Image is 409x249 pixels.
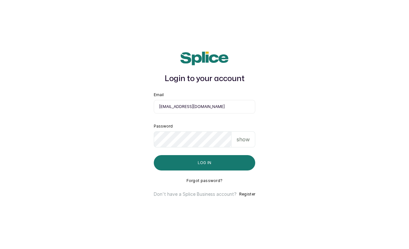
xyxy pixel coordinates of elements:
[154,92,164,97] label: Email
[154,100,255,113] input: email@acme.com
[154,73,255,85] h1: Login to your account
[154,191,237,197] p: Don't have a Splice Business account?
[154,155,255,170] button: Log in
[187,178,223,183] button: Forgot password?
[237,136,250,143] p: show
[154,124,173,129] label: Password
[239,191,255,197] button: Register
